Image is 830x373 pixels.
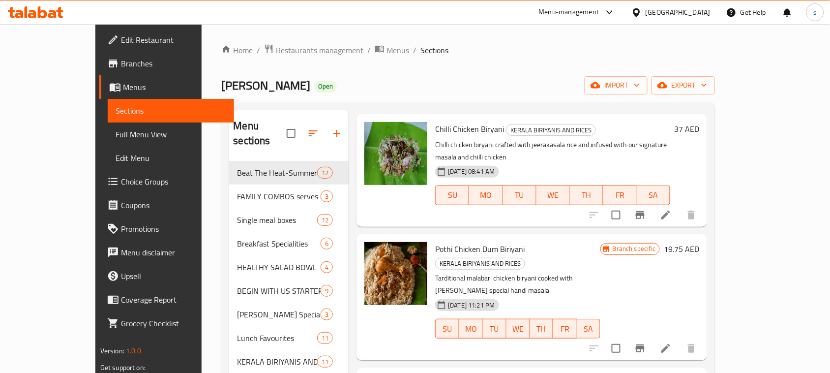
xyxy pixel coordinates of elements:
span: Select all sections [281,123,301,144]
div: Beat The Heat-Summer Specials12 [229,161,349,185]
span: TU [507,188,533,202]
button: TU [503,186,536,205]
button: TH [530,319,554,339]
div: items [321,261,333,273]
a: Home [221,44,253,56]
a: Sections [108,99,234,123]
span: WE [510,322,526,336]
div: items [317,332,333,344]
span: export [659,79,707,92]
span: Edit Menu [116,152,226,164]
a: Full Menu View [108,123,234,146]
button: TU [483,319,506,339]
div: Breakfast Specialities6 [229,232,349,255]
span: 12 [318,216,332,225]
span: SU [440,188,465,202]
div: ADAMS Specialties [237,309,321,320]
h6: 37 AED [674,122,699,136]
p: Chilli chicken biryani crafted with jeerakasala rice and infused with our signature masala and ch... [435,139,670,163]
button: WE [506,319,530,339]
span: SA [641,188,666,202]
span: Select to update [606,338,626,359]
div: items [317,167,333,179]
nav: breadcrumb [221,44,715,57]
button: import [585,76,648,94]
div: [GEOGRAPHIC_DATA] [646,7,711,18]
button: SU [435,319,459,339]
span: HEALTHY SALAD BOWL [237,261,321,273]
span: KERALA BIRIYANIS AND RICES [506,124,595,136]
span: Select to update [606,205,626,225]
span: Breakfast Specialities [237,238,321,249]
span: Coverage Report [121,294,226,306]
span: Choice Groups [121,176,226,187]
span: [DATE] 11:21 PM [444,301,499,310]
img: Pothi Chicken Dum Biriyani [364,242,427,305]
button: SA [577,319,600,339]
span: 1.0.0 [126,344,141,357]
a: Menus [375,44,409,57]
span: FR [557,322,573,336]
div: items [321,238,333,249]
a: Edit menu item [660,209,672,221]
span: Menus [123,81,226,93]
div: Single meal boxes12 [229,208,349,232]
span: MO [463,322,479,336]
button: Branch-specific-item [628,337,652,360]
span: Edit Restaurant [121,34,226,46]
span: KERALA BIRIYANIS AND RICES [237,356,317,368]
span: SU [440,322,455,336]
div: Lunch Favourites11 [229,326,349,350]
span: MO [473,188,499,202]
li: / [413,44,416,56]
a: Restaurants management [264,44,363,57]
span: Full Menu View [116,128,226,140]
span: 6 [321,239,332,249]
span: Branches [121,58,226,69]
div: items [317,214,333,226]
a: Menus [99,75,234,99]
div: BEGIN WITH US STARTERS9 [229,279,349,303]
span: 11 [318,334,332,343]
span: Pothi Chicken Dum Biriyani [435,242,525,256]
button: TH [570,186,603,205]
span: [PERSON_NAME] Specialties [237,309,321,320]
span: Branch specific [609,244,659,253]
button: export [652,76,715,94]
span: KERALA BIRIYANIS AND RICES [436,258,525,269]
button: Branch-specific-item [628,203,652,227]
button: Add section [325,122,349,145]
span: Upsell [121,270,226,282]
a: Edit Menu [108,146,234,170]
a: Edit Restaurant [99,28,234,52]
span: WE [540,188,566,202]
div: [PERSON_NAME] Specialties3 [229,303,349,326]
div: items [321,285,333,297]
button: SA [637,186,670,205]
div: FAMILY COMBOS serves 43 [229,185,349,208]
a: Coupons [99,193,234,217]
div: items [321,190,333,202]
div: Single meal boxes [237,214,317,226]
span: BEGIN WITH US STARTERS [237,285,321,297]
span: TU [487,322,503,336]
span: Grocery Checklist [121,317,226,329]
div: items [321,309,333,320]
h2: Menu sections [233,119,287,148]
span: Beat The Heat-Summer Specials [237,167,317,179]
span: Coupons [121,199,226,211]
span: TH [534,322,550,336]
a: Choice Groups [99,170,234,193]
button: WE [536,186,570,205]
span: Menu disclaimer [121,247,226,258]
button: MO [469,186,503,205]
span: Promotions [121,223,226,235]
span: Menus [386,44,409,56]
span: Sections [116,105,226,117]
span: SA [581,322,596,336]
button: SU [435,186,469,205]
p: Tarditional malabari chicken biryani cooked with [PERSON_NAME] special handi masala [435,272,600,297]
span: FR [607,188,633,202]
button: FR [553,319,577,339]
span: s [813,7,817,18]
